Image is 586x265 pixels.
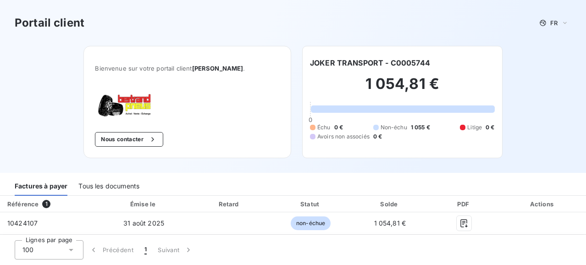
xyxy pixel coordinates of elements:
[374,219,406,227] span: 1 054,81 €
[101,199,187,209] div: Émise le
[95,132,163,147] button: Nous contacter
[7,200,39,208] div: Référence
[317,123,331,132] span: Échu
[123,219,164,227] span: 31 août 2025
[144,245,147,254] span: 1
[190,199,269,209] div: Retard
[152,240,199,259] button: Suivant
[310,75,495,102] h2: 1 054,81 €
[42,200,50,208] span: 1
[353,199,427,209] div: Solde
[317,132,370,141] span: Avoirs non associés
[192,65,243,72] span: [PERSON_NAME]
[431,199,498,209] div: PDF
[486,123,494,132] span: 0 €
[22,245,33,254] span: 100
[411,123,430,132] span: 1 055 €
[95,94,154,117] img: Company logo
[15,15,84,31] h3: Portail client
[334,123,343,132] span: 0 €
[78,177,139,196] div: Tous les documents
[310,57,430,68] h6: JOKER TRANSPORT - C0005744
[95,65,280,72] span: Bienvenue sur votre portail client .
[309,116,312,123] span: 0
[83,240,139,259] button: Précédent
[501,199,584,209] div: Actions
[15,177,67,196] div: Factures à payer
[550,19,558,27] span: FR
[7,219,38,227] span: 10424107
[381,123,407,132] span: Non-échu
[373,132,382,141] span: 0 €
[272,199,349,209] div: Statut
[291,216,331,230] span: non-échue
[139,240,152,259] button: 1
[467,123,482,132] span: Litige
